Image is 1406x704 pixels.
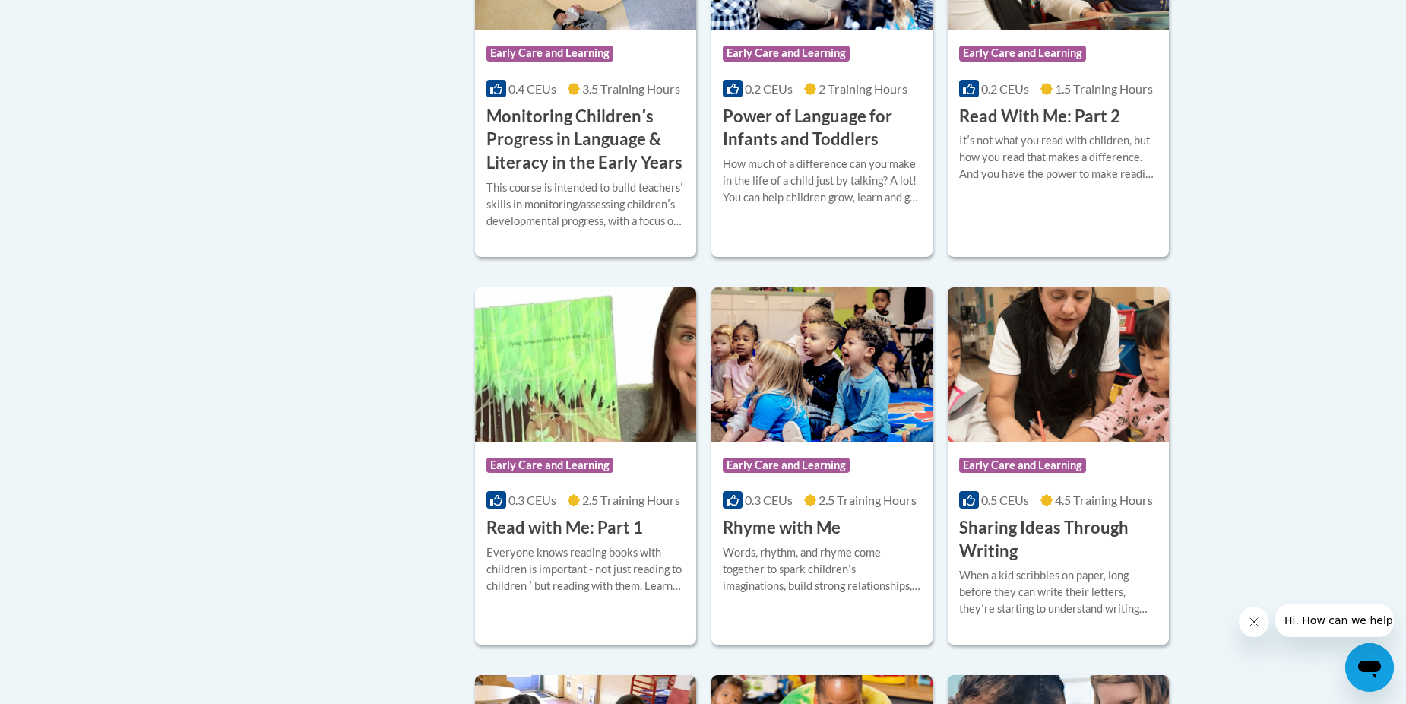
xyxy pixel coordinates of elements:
span: 0.4 CEUs [508,81,556,96]
span: 0.3 CEUs [508,493,556,507]
span: 2.5 Training Hours [582,493,680,507]
iframe: Close message [1239,607,1269,637]
span: 2 Training Hours [819,81,907,96]
img: Course Logo [711,287,933,442]
a: Course LogoEarly Care and Learning0.3 CEUs2.5 Training Hours Rhyme with MeWords, rhythm, and rhym... [711,287,933,645]
span: Early Care and Learning [486,46,613,61]
div: When a kid scribbles on paper, long before they can write their letters, theyʹre starting to unde... [959,567,1157,617]
span: Early Care and Learning [959,458,1086,473]
span: Early Care and Learning [959,46,1086,61]
div: How much of a difference can you make in the life of a child just by talking? A lot! You can help... [723,156,921,206]
h3: Power of Language for Infants and Toddlers [723,105,921,152]
span: 0.3 CEUs [745,493,793,507]
span: 3.5 Training Hours [582,81,680,96]
span: 4.5 Training Hours [1055,493,1153,507]
span: Early Care and Learning [486,458,613,473]
img: Course Logo [475,287,696,442]
img: Course Logo [948,287,1169,442]
span: Early Care and Learning [723,458,850,473]
span: 0.5 CEUs [981,493,1029,507]
div: Words, rhythm, and rhyme come together to spark childrenʹs imaginations, build strong relationshi... [723,544,921,595]
a: Course LogoEarly Care and Learning0.5 CEUs4.5 Training Hours Sharing Ideas Through WritingWhen a ... [948,287,1169,645]
h3: Sharing Ideas Through Writing [959,516,1157,563]
div: Itʹs not what you read with children, but how you read that makes a difference. And you have the ... [959,132,1157,182]
div: Everyone knows reading books with children is important - not just reading to children ʹ but read... [486,544,685,595]
a: Course LogoEarly Care and Learning0.3 CEUs2.5 Training Hours Read with Me: Part 1Everyone knows r... [475,287,696,645]
h3: Monitoring Childrenʹs Progress in Language & Literacy in the Early Years [486,105,685,175]
span: Early Care and Learning [723,46,850,61]
span: 2.5 Training Hours [819,493,917,507]
h3: Rhyme with Me [723,516,841,540]
iframe: Message from company [1275,604,1394,637]
div: This course is intended to build teachersʹ skills in monitoring/assessing childrenʹs developmenta... [486,179,685,230]
span: 1.5 Training Hours [1055,81,1153,96]
span: 0.2 CEUs [745,81,793,96]
h3: Read With Me: Part 2 [959,105,1120,128]
span: 0.2 CEUs [981,81,1029,96]
h3: Read with Me: Part 1 [486,516,643,540]
span: Hi. How can we help? [9,11,123,23]
iframe: Button to launch messaging window [1345,643,1394,692]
